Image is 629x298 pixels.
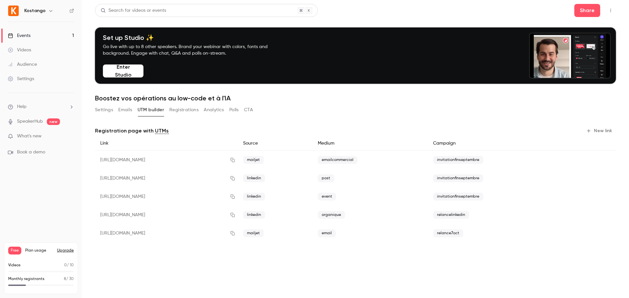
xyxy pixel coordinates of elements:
[8,61,37,68] div: Audience
[17,133,42,140] span: What's new
[8,276,45,282] p: Monthly registrants
[8,103,74,110] li: help-dropdown-opener
[243,229,264,237] span: mailjet
[8,247,21,254] span: Free
[64,262,74,268] p: / 10
[318,156,357,164] span: emailcommercial
[17,149,45,156] span: Book a demo
[8,76,34,82] div: Settings
[8,262,21,268] p: Videos
[243,211,265,219] span: linkedin
[24,8,46,14] h6: Kostango
[138,105,164,115] button: UTM builder
[583,126,616,136] button: New link
[17,118,43,125] a: SpeakerHub
[243,156,264,164] span: mailjet
[64,263,67,267] span: 0
[57,248,74,253] button: Upgrade
[243,193,265,201] span: linkedin
[118,105,132,115] button: Emails
[95,94,616,102] h1: Boostez vos opérations au low-code et à l'IA
[433,229,463,237] span: relance7oct
[433,174,483,182] span: invitationfinseptembre
[318,229,336,237] span: email
[103,64,143,78] button: Enter Studio
[574,4,600,17] button: Share
[244,105,253,115] button: CTA
[318,211,345,219] span: organique
[8,47,31,53] div: Videos
[169,105,199,115] button: Registrations
[103,34,283,42] h4: Set up Studio ✨
[428,136,567,151] div: Campaign
[8,32,30,39] div: Events
[95,206,238,224] div: [URL][DOMAIN_NAME]
[101,7,166,14] div: Search for videos or events
[243,174,265,182] span: linkedin
[433,156,483,164] span: invitationfinseptembre
[433,193,483,201] span: invitationfinseptembre
[64,277,66,281] span: 8
[95,127,169,135] p: Registration page with
[238,136,313,151] div: Source
[8,6,19,16] img: Kostango
[318,193,336,201] span: event
[17,103,27,110] span: Help
[95,105,113,115] button: Settings
[95,136,238,151] div: Link
[25,248,53,253] span: Plan usage
[47,118,60,125] span: new
[204,105,224,115] button: Analytics
[103,44,283,57] p: Go live with up to 8 other speakers. Brand your webinar with colors, fonts and background. Engage...
[313,136,428,151] div: Medium
[433,211,469,219] span: relancelinkedin
[64,276,74,282] p: / 30
[95,187,238,206] div: [URL][DOMAIN_NAME]
[229,105,239,115] button: Polls
[318,174,334,182] span: post
[95,224,238,242] div: [URL][DOMAIN_NAME]
[155,127,169,135] a: UTMs
[95,151,238,169] div: [URL][DOMAIN_NAME]
[95,169,238,187] div: [URL][DOMAIN_NAME]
